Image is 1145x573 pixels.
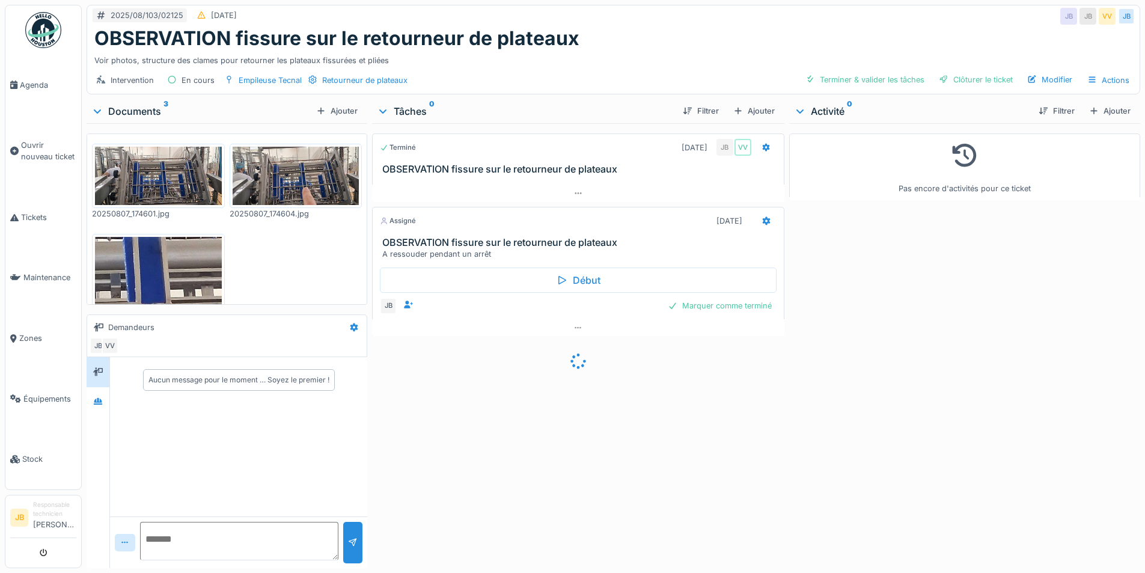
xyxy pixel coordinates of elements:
[663,298,777,314] div: Marquer comme terminé
[797,139,1132,195] div: Pas encore d'activités pour ce ticket
[801,72,929,88] div: Terminer & valider les tâches
[239,75,302,86] div: Empileuse Tecnal
[92,208,225,219] div: 20250807_174601.jpg
[429,104,435,118] sup: 0
[5,187,81,248] a: Tickets
[5,115,81,188] a: Ouvrir nouveau ticket
[1079,8,1096,25] div: JB
[734,139,751,156] div: VV
[1082,72,1135,89] div: Actions
[94,50,1132,66] div: Voir photos, structure des clames pour retourner les plateaux fissurées et pliées
[95,237,222,511] img: 59efl4qkwytfeoprjuujyr67aeaw
[322,75,408,86] div: Retourneur de plateaux
[21,139,76,162] span: Ouvrir nouveau ticket
[1118,8,1135,25] div: JB
[794,104,1029,118] div: Activité
[311,103,362,119] div: Ajouter
[1022,72,1077,88] div: Modifier
[102,337,118,354] div: VV
[847,104,852,118] sup: 0
[111,75,154,86] div: Intervention
[91,104,311,118] div: Documents
[230,208,362,219] div: 20250807_174604.jpg
[380,142,416,153] div: Terminé
[5,369,81,429] a: Équipements
[1060,8,1077,25] div: JB
[380,298,397,314] div: JB
[94,27,579,50] h1: OBSERVATION fissure sur le retourneur de plateaux
[111,10,183,21] div: 2025/08/103/02125
[382,248,778,260] div: A ressouder pendant un arrêt
[233,147,359,205] img: dd78stbm9zq7kyh0ybabxv9oji64
[10,500,76,538] a: JB Responsable technicien[PERSON_NAME]
[90,337,106,354] div: JB
[10,509,28,527] li: JB
[25,12,61,48] img: Badge_color-CXgf-gQk.svg
[23,272,76,283] span: Maintenance
[33,500,76,519] div: Responsable technicien
[716,139,733,156] div: JB
[5,429,81,489] a: Stock
[728,103,780,119] div: Ajouter
[95,147,222,205] img: 89g4213pdb9qvyo76vzy6n4i0kss
[682,142,707,153] div: [DATE]
[21,212,76,223] span: Tickets
[380,216,416,226] div: Assigné
[1084,103,1135,119] div: Ajouter
[211,10,237,21] div: [DATE]
[148,375,329,385] div: Aucun message pour le moment … Soyez le premier !
[934,72,1018,88] div: Clôturer le ticket
[678,103,724,119] div: Filtrer
[33,500,76,535] li: [PERSON_NAME]
[382,237,778,248] h3: OBSERVATION fissure sur le retourneur de plateaux
[1099,8,1116,25] div: VV
[163,104,168,118] sup: 3
[380,268,776,293] div: Début
[382,164,778,175] h3: OBSERVATION fissure sur le retourneur de plateaux
[23,393,76,405] span: Équipements
[5,55,81,115] a: Agenda
[5,248,81,308] a: Maintenance
[182,75,215,86] div: En cours
[19,332,76,344] span: Zones
[20,79,76,91] span: Agenda
[716,215,742,227] div: [DATE]
[5,308,81,369] a: Zones
[377,104,673,118] div: Tâches
[1034,103,1079,119] div: Filtrer
[22,453,76,465] span: Stock
[108,322,154,333] div: Demandeurs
